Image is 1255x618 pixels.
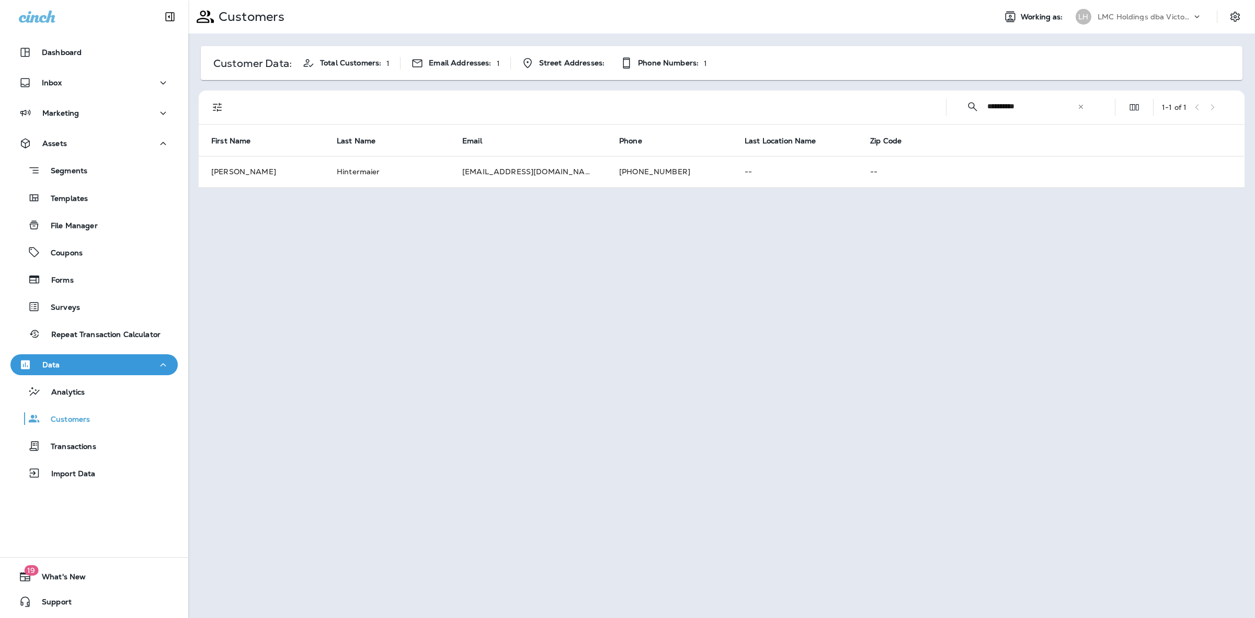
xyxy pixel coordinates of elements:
p: Inbox [42,78,62,87]
span: Email [462,136,496,145]
p: -- [870,167,1232,176]
button: Forms [10,268,178,290]
td: [PERSON_NAME] [199,156,324,187]
span: Support [31,598,72,610]
span: Email Addresses: [429,59,491,68]
button: Inbox [10,72,178,93]
button: Segments [10,159,178,182]
p: Transactions [40,442,96,452]
span: Email [462,137,482,145]
span: Last Name [337,137,375,145]
span: Last Location Name [745,136,830,145]
p: Coupons [40,249,83,259]
p: Analytics [41,388,85,398]
button: Assets [10,133,178,154]
div: 1 - 1 of 1 [1162,103,1186,111]
button: Import Data [10,462,178,484]
button: Templates [10,187,178,209]
p: Data [42,361,60,369]
p: Segments [40,166,87,177]
button: Settings [1226,7,1245,26]
span: First Name [211,136,264,145]
button: Analytics [10,380,178,402]
span: Total Customers: [320,59,381,68]
button: Filters [207,97,228,118]
p: File Manager [40,221,98,231]
span: First Name [211,137,250,145]
p: Customers [214,9,284,25]
span: Phone Numbers: [638,59,699,68]
span: Phone [619,136,656,145]
button: File Manager [10,214,178,236]
button: Collapse Search [962,96,983,117]
span: 19 [24,565,38,576]
td: [PHONE_NUMBER] [607,156,732,187]
p: Customer Data: [213,59,292,68]
button: Data [10,354,178,375]
p: 1 [497,59,500,68]
span: What's New [31,572,86,585]
span: Last Location Name [745,137,816,145]
span: Last Name [337,136,389,145]
p: Templates [40,194,88,204]
button: 19What's New [10,566,178,587]
button: Edit Fields [1124,97,1145,118]
button: Collapse Sidebar [155,6,185,27]
span: Street Addresses: [539,59,604,68]
button: Dashboard [10,42,178,63]
p: Dashboard [42,48,82,57]
span: Zip Code [870,136,915,145]
p: Repeat Transaction Calculator [41,330,161,340]
p: 1 [386,59,390,68]
button: Marketing [10,103,178,123]
td: [EMAIL_ADDRESS][DOMAIN_NAME] [450,156,607,187]
span: Zip Code [870,137,902,145]
p: Marketing [42,109,79,117]
button: Support [10,591,178,612]
span: Working as: [1021,13,1065,21]
div: LH [1076,9,1091,25]
button: Surveys [10,296,178,318]
p: Surveys [40,303,80,313]
button: Coupons [10,241,178,263]
p: 1 [704,59,707,68]
button: Transactions [10,435,178,457]
p: Import Data [41,469,96,479]
p: LMC Holdings dba Victory Lane Quick Oil Change [1098,13,1192,21]
p: -- [745,167,845,176]
button: Repeat Transaction Calculator [10,323,178,345]
span: Phone [619,137,642,145]
button: Customers [10,408,178,430]
p: Forms [41,276,74,286]
td: Hintermaier [324,156,450,187]
p: Customers [40,415,90,425]
p: Assets [42,139,67,148]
